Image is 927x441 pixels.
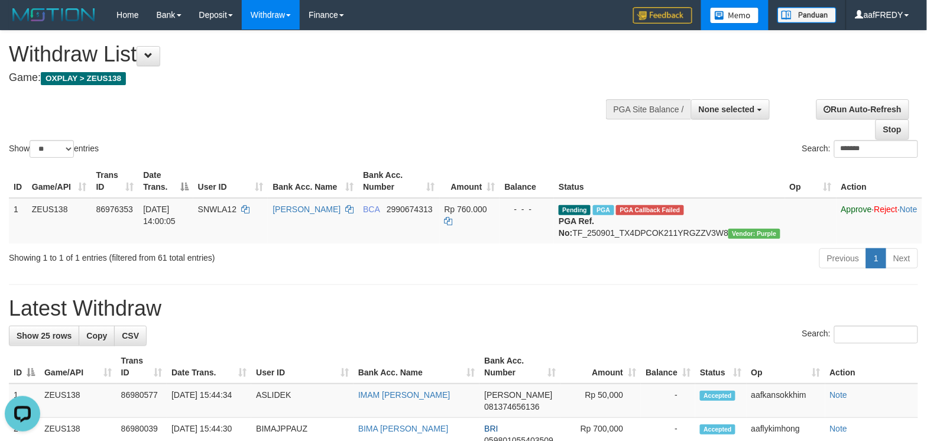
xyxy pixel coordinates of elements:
a: Note [900,205,918,214]
th: Bank Acc. Number: activate to sort column ascending [479,350,560,384]
th: ID: activate to sort column descending [9,350,40,384]
div: - - - [504,203,549,215]
span: Accepted [700,391,735,401]
img: Feedback.jpg [633,7,692,24]
span: Pending [559,205,591,215]
button: Open LiveChat chat widget [5,5,40,40]
span: BRI [484,424,498,433]
img: panduan.png [777,7,837,23]
a: Approve [841,205,872,214]
td: 86980577 [116,384,167,418]
td: Rp 50,000 [560,384,641,418]
th: User ID: activate to sort column ascending [193,164,268,198]
a: IMAM [PERSON_NAME] [358,390,450,400]
a: Stop [876,119,909,140]
div: Showing 1 to 1 of 1 entries (filtered from 61 total entries) [9,247,377,264]
th: Balance [500,164,554,198]
a: Reject [874,205,898,214]
span: Copy [86,331,107,341]
td: ASLIDEK [251,384,354,418]
input: Search: [834,326,918,343]
th: Bank Acc. Number: activate to sort column ascending [358,164,439,198]
th: Amount: activate to sort column ascending [440,164,500,198]
th: Trans ID: activate to sort column ascending [116,350,167,384]
span: Copy 081374656136 to clipboard [484,402,539,411]
th: Amount: activate to sort column ascending [560,350,641,384]
td: aafkansokkhim [747,384,825,418]
span: Accepted [700,424,735,434]
label: Search: [802,140,918,158]
span: [DATE] 14:00:05 [143,205,176,226]
th: Bank Acc. Name: activate to sort column ascending [354,350,480,384]
span: BCA [363,205,380,214]
a: Note [830,424,848,433]
a: CSV [114,326,147,346]
td: 1 [9,198,27,244]
a: [PERSON_NAME] [273,205,341,214]
h4: Game: [9,72,606,84]
td: - [641,384,695,418]
td: [DATE] 15:44:34 [167,384,251,418]
td: ZEUS138 [40,384,116,418]
th: Bank Acc. Name: activate to sort column ascending [268,164,358,198]
span: CSV [122,331,139,341]
span: PGA Error [616,205,683,215]
select: Showentries [30,140,74,158]
td: · · [837,198,922,244]
h1: Latest Withdraw [9,297,918,320]
span: 86976353 [96,205,133,214]
td: 1 [9,384,40,418]
a: Note [830,390,848,400]
td: TF_250901_TX4DPCOK211YRGZZV3W8 [554,198,785,244]
th: ID [9,164,27,198]
span: [PERSON_NAME] [484,390,552,400]
label: Search: [802,326,918,343]
a: Copy [79,326,115,346]
button: None selected [691,99,770,119]
span: Rp 760.000 [445,205,487,214]
th: Game/API: activate to sort column ascending [40,350,116,384]
span: None selected [699,105,755,114]
th: Status: activate to sort column ascending [695,350,746,384]
th: Date Trans.: activate to sort column ascending [167,350,251,384]
th: Balance: activate to sort column ascending [641,350,695,384]
a: Previous [819,248,867,268]
th: Action [837,164,922,198]
th: Trans ID: activate to sort column ascending [92,164,139,198]
a: BIMA [PERSON_NAME] [358,424,448,433]
td: ZEUS138 [27,198,92,244]
th: Game/API: activate to sort column ascending [27,164,92,198]
span: Vendor URL: https://trx4.1velocity.biz [728,229,780,239]
th: Date Trans.: activate to sort column descending [138,164,193,198]
span: Marked by aafnoeunsreypich [593,205,614,215]
th: Status [554,164,785,198]
a: Next [886,248,918,268]
span: SNWLA12 [198,205,236,214]
span: Copy 2990674313 to clipboard [387,205,433,214]
th: Op: activate to sort column ascending [785,164,837,198]
div: PGA Site Balance / [606,99,691,119]
b: PGA Ref. No: [559,216,594,238]
th: Action [825,350,918,384]
th: Op: activate to sort column ascending [747,350,825,384]
input: Search: [834,140,918,158]
a: Show 25 rows [9,326,79,346]
label: Show entries [9,140,99,158]
h1: Withdraw List [9,43,606,66]
th: User ID: activate to sort column ascending [251,350,354,384]
span: Show 25 rows [17,331,72,341]
img: Button%20Memo.svg [710,7,760,24]
a: Run Auto-Refresh [816,99,909,119]
span: OXPLAY > ZEUS138 [41,72,126,85]
a: 1 [866,248,886,268]
img: MOTION_logo.png [9,6,99,24]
